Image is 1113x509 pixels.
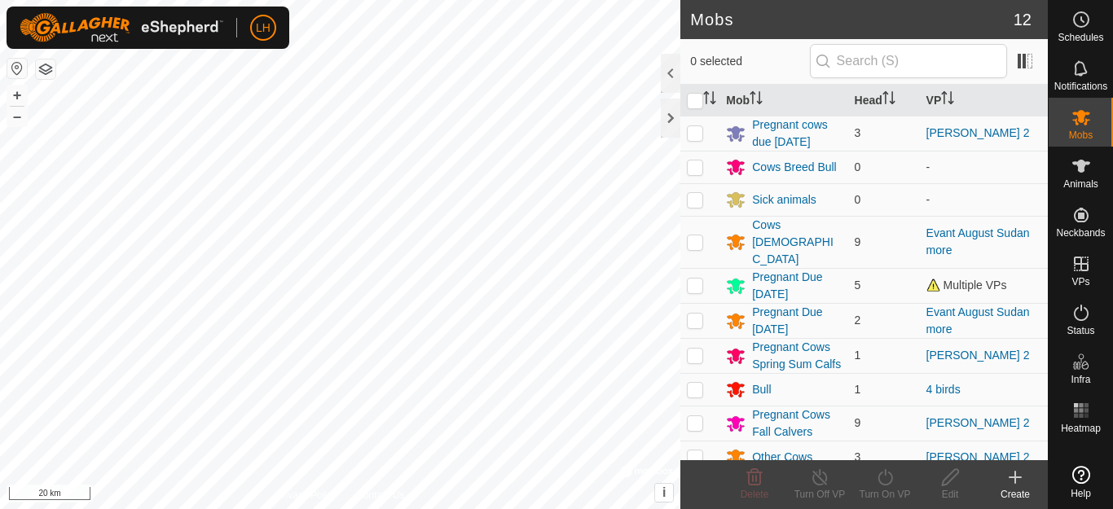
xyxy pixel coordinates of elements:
span: 3 [855,126,861,139]
a: [PERSON_NAME] 2 [926,416,1030,429]
img: Gallagher Logo [20,13,223,42]
span: Animals [1063,179,1098,189]
span: Infra [1071,375,1090,384]
span: Neckbands [1056,228,1105,238]
a: Evant August Sudan more [926,226,1030,257]
div: Create [983,487,1048,502]
span: 9 [855,416,861,429]
th: Head [848,85,920,116]
span: Status [1067,326,1094,336]
span: 9 [855,235,861,248]
a: 4 birds [926,383,961,396]
span: Notifications [1054,81,1107,91]
h2: Mobs [690,10,1014,29]
a: Contact Us [356,488,404,502]
div: Pregnant Cows Fall Calvers [752,406,841,441]
span: Multiple VPs [926,279,1007,292]
button: Reset Map [7,59,27,78]
p-sorticon: Activate to sort [750,94,763,107]
span: 1 [855,349,861,362]
td: - [920,183,1048,216]
input: Search (S) [810,44,1007,78]
div: Turn Off VP [787,487,852,502]
span: LH [256,20,271,37]
div: Pregnant Due [DATE] [752,269,841,303]
span: i [662,485,666,499]
span: Delete [741,489,769,500]
div: Sick animals [752,191,816,208]
div: Bull [752,381,771,398]
span: Heatmap [1061,423,1101,433]
a: Help [1049,459,1113,505]
span: 5 [855,279,861,292]
span: VPs [1071,277,1089,287]
p-sorticon: Activate to sort [882,94,895,107]
div: Other Cows [752,449,812,466]
span: Help [1071,489,1091,498]
div: Pregnant Cows Spring Sum Calfs [752,339,841,373]
a: [PERSON_NAME] 2 [926,349,1030,362]
span: 0 [855,160,861,173]
span: 2 [855,314,861,327]
button: Map Layers [36,59,55,79]
div: Cows [DEMOGRAPHIC_DATA] [752,217,841,268]
span: 1 [855,383,861,396]
th: Mob [719,85,847,116]
div: Pregnant cows due [DATE] [752,116,841,151]
div: Turn On VP [852,487,917,502]
p-sorticon: Activate to sort [941,94,954,107]
span: Mobs [1069,130,1093,140]
a: [PERSON_NAME] 2 [926,126,1030,139]
span: 3 [855,450,861,463]
span: 0 selected [690,53,809,70]
a: Evant August Sudan more [926,305,1030,336]
td: - [920,151,1048,183]
p-sorticon: Activate to sort [703,94,716,107]
button: i [655,484,673,502]
button: – [7,107,27,126]
a: [PERSON_NAME] 2 [926,450,1030,463]
th: VP [920,85,1048,116]
span: 12 [1014,7,1032,32]
div: Cows Breed Bull [752,159,837,176]
span: 0 [855,193,861,206]
span: Schedules [1058,33,1103,42]
div: Pregnant Due [DATE] [752,304,841,338]
button: + [7,86,27,105]
a: Privacy Policy [276,488,337,502]
div: Edit [917,487,983,502]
